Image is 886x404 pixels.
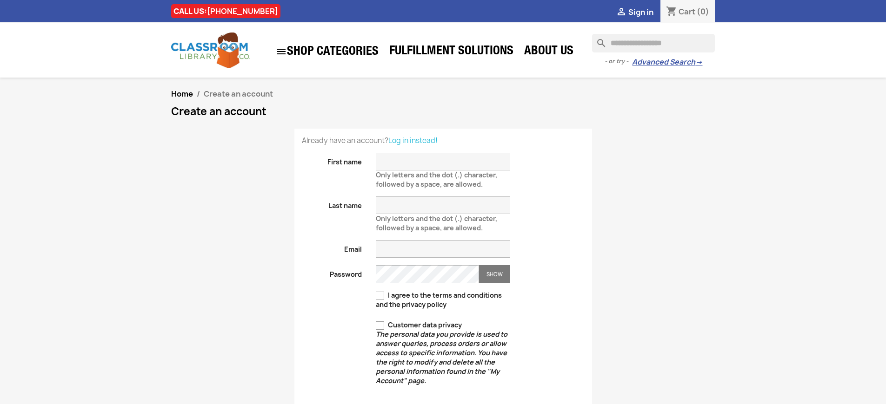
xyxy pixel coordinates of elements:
a: SHOP CATEGORIES [271,41,383,62]
input: Password input [376,265,479,283]
span: - or try - [605,57,632,66]
label: Last name [295,196,369,210]
p: Already have an account? [302,136,585,145]
i: shopping_cart [666,7,677,18]
span: → [695,58,702,67]
a: Advanced Search→ [632,58,702,67]
a: Home [171,89,193,99]
em: The personal data you provide is used to answer queries, process orders or allow access to specif... [376,330,507,385]
span: Sign in [628,7,653,17]
label: Email [295,240,369,254]
a:  Sign in [616,7,653,17]
i:  [616,7,627,18]
span: Create an account [204,89,273,99]
span: Cart [679,7,695,17]
h1: Create an account [171,106,715,117]
span: (0) [697,7,709,17]
span: Only letters and the dot (.) character, followed by a space, are allowed. [376,167,497,189]
label: First name [295,153,369,167]
button: Show [479,265,510,283]
span: Only letters and the dot (.) character, followed by a space, are allowed. [376,210,497,232]
img: Classroom Library Company [171,33,250,68]
i:  [276,46,287,57]
label: Password [295,265,369,279]
div: CALL US: [171,4,280,18]
input: Search [592,34,715,52]
label: I agree to the terms and conditions and the privacy policy [376,291,510,309]
label: Customer data privacy [376,320,510,385]
a: [PHONE_NUMBER] [207,6,278,16]
a: Fulfillment Solutions [385,43,518,61]
i: search [592,34,603,45]
a: About Us [520,43,578,61]
a: Log in instead! [388,136,438,145]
